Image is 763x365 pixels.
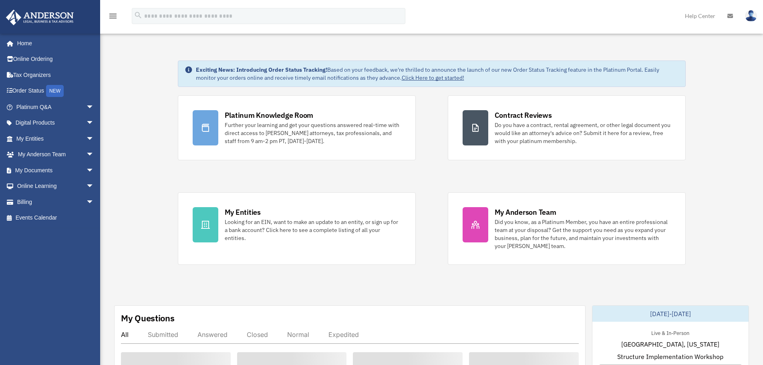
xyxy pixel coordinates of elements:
div: My Questions [121,312,175,324]
img: Anderson Advisors Platinum Portal [4,10,76,25]
i: menu [108,11,118,21]
div: NEW [46,85,64,97]
span: arrow_drop_down [86,131,102,147]
a: Billingarrow_drop_down [6,194,106,210]
div: Do you have a contract, rental agreement, or other legal document you would like an attorney's ad... [495,121,671,145]
a: Online Learningarrow_drop_down [6,178,106,194]
div: Expedited [328,331,359,339]
a: Tax Organizers [6,67,106,83]
div: Further your learning and get your questions answered real-time with direct access to [PERSON_NAM... [225,121,401,145]
div: Contract Reviews [495,110,552,120]
span: arrow_drop_down [86,194,102,210]
a: My Entities Looking for an EIN, want to make an update to an entity, or sign up for a bank accoun... [178,192,416,265]
a: Contract Reviews Do you have a contract, rental agreement, or other legal document you would like... [448,95,686,160]
a: My Documentsarrow_drop_down [6,162,106,178]
a: Home [6,35,102,51]
div: Answered [197,331,227,339]
strong: Exciting News: Introducing Order Status Tracking! [196,66,327,73]
a: My Entitiesarrow_drop_down [6,131,106,147]
div: Platinum Knowledge Room [225,110,314,120]
span: [GEOGRAPHIC_DATA], [US_STATE] [621,339,719,349]
span: Structure Implementation Workshop [617,352,723,361]
div: Closed [247,331,268,339]
div: My Entities [225,207,261,217]
a: Events Calendar [6,210,106,226]
div: Submitted [148,331,178,339]
a: Digital Productsarrow_drop_down [6,115,106,131]
div: Looking for an EIN, want to make an update to an entity, or sign up for a bank account? Click her... [225,218,401,242]
div: My Anderson Team [495,207,556,217]
a: My Anderson Team Did you know, as a Platinum Member, you have an entire professional team at your... [448,192,686,265]
img: User Pic [745,10,757,22]
a: menu [108,14,118,21]
div: All [121,331,129,339]
a: My Anderson Teamarrow_drop_down [6,147,106,163]
a: Platinum Q&Aarrow_drop_down [6,99,106,115]
span: arrow_drop_down [86,147,102,163]
span: arrow_drop_down [86,99,102,115]
div: Did you know, as a Platinum Member, you have an entire professional team at your disposal? Get th... [495,218,671,250]
div: Normal [287,331,309,339]
span: arrow_drop_down [86,115,102,131]
div: Based on your feedback, we're thrilled to announce the launch of our new Order Status Tracking fe... [196,66,679,82]
div: Live & In-Person [645,328,696,337]
a: Order StatusNEW [6,83,106,99]
div: [DATE]-[DATE] [592,306,749,322]
span: arrow_drop_down [86,162,102,179]
i: search [134,11,143,20]
a: Platinum Knowledge Room Further your learning and get your questions answered real-time with dire... [178,95,416,160]
a: Online Ordering [6,51,106,67]
span: arrow_drop_down [86,178,102,195]
a: Click Here to get started! [402,74,464,81]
